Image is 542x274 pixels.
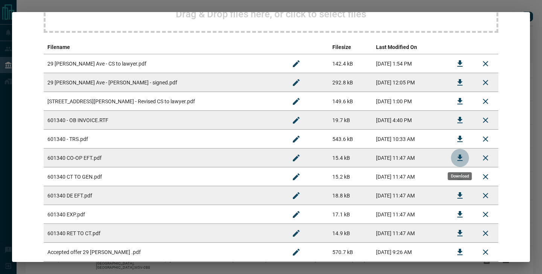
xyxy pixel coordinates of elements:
button: Remove File [477,224,495,242]
button: Download [451,55,469,73]
td: [DATE] 1:00 PM [372,92,447,111]
button: Rename [287,187,305,205]
button: Rename [287,55,305,73]
button: Rename [287,149,305,167]
button: Rename [287,111,305,129]
button: Download [451,224,469,242]
td: 601340 CT TO GEN.pdf [44,167,283,186]
td: Accepted offer 29 [PERSON_NAME] .pdf [44,243,283,262]
button: Rename [287,130,305,148]
button: Remove File [477,111,495,129]
button: Rename [287,168,305,186]
td: 15.2 kB [329,167,372,186]
td: [DATE] 11:47 AM [372,148,447,167]
td: 17.1 kB [329,205,372,224]
div: Download [448,172,472,180]
td: 292.8 kB [329,73,372,92]
td: 19.7 kB [329,111,372,130]
button: Remove File [477,73,495,92]
td: [DATE] 11:47 AM [372,205,447,224]
td: 543.6 kB [329,130,372,148]
td: [STREET_ADDRESS][PERSON_NAME] - Revised CS to lawyer.pdf [44,92,283,111]
th: edit column [283,40,329,54]
th: delete file action column [473,40,498,54]
td: [DATE] 11:47 AM [372,167,447,186]
td: 142.4 kB [329,54,372,73]
button: Download [451,130,469,148]
td: 601340 - TRS.pdf [44,130,283,148]
button: Rename [287,205,305,223]
td: [DATE] 12:05 PM [372,73,447,92]
td: 601340 EXP.pdf [44,205,283,224]
td: [DATE] 9:26 AM [372,243,447,262]
td: [DATE] 10:33 AM [372,130,447,148]
td: [DATE] 1:54 PM [372,54,447,73]
td: 601340 - OB INVOICE.RTF [44,111,283,130]
td: 29 [PERSON_NAME] Ave - [PERSON_NAME] - signed.pdf [44,73,283,92]
button: Download [451,149,469,167]
td: 15.4 kB [329,148,372,167]
h2: Drag & Drop files here, or click to select files [176,8,366,20]
button: Download [451,73,469,92]
th: Filesize [329,40,372,54]
button: Remove File [477,149,495,167]
td: 14.9 kB [329,224,372,243]
td: [DATE] 11:47 AM [372,224,447,243]
td: 29 [PERSON_NAME] Ave - CS to lawyer.pdf [44,54,283,73]
th: Last Modified On [372,40,447,54]
button: Download [451,187,469,205]
td: [DATE] 11:47 AM [372,186,447,205]
button: Remove File [477,187,495,205]
button: Rename [287,224,305,242]
td: [DATE] 4:40 PM [372,111,447,130]
button: Remove File [477,55,495,73]
button: Remove File [477,205,495,223]
button: Rename [287,243,305,261]
td: 601340 RET TO CT.pdf [44,224,283,243]
button: Download [451,111,469,129]
td: 601340 DE EFT.pdf [44,186,283,205]
button: Rename [287,92,305,110]
th: Filename [44,40,283,54]
td: 570.7 kB [329,243,372,262]
td: 601340 CO-OP EFT.pdf [44,148,283,167]
button: Download [451,92,469,110]
th: download action column [447,40,473,54]
td: 149.6 kB [329,92,372,111]
button: Remove File [477,92,495,110]
td: 18.8 kB [329,186,372,205]
button: Remove File [477,168,495,186]
button: Download [451,205,469,223]
button: Rename [287,73,305,92]
button: Remove File [477,130,495,148]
